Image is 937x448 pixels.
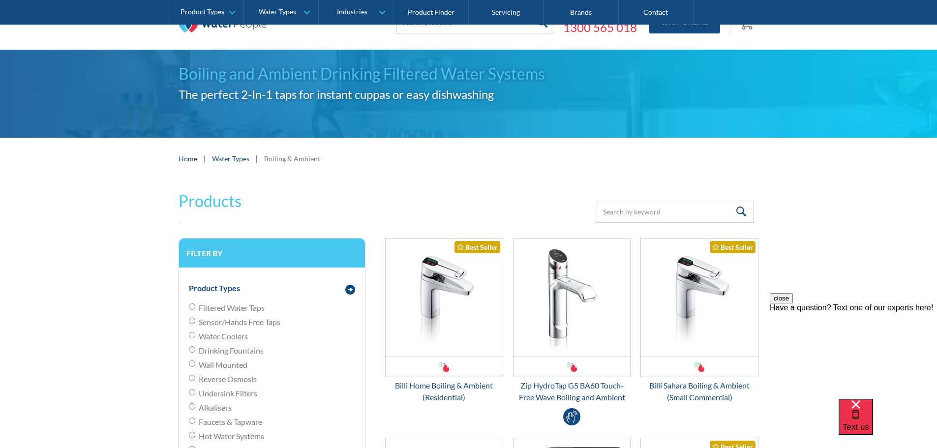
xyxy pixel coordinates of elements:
[189,318,195,324] input: Sensor/Hands Free Taps
[386,239,503,357] img: Billi Home Boiling & Ambient (Residential)
[189,375,195,381] input: Reverse Osmosis
[199,430,264,442] span: Hot Water Systems
[189,389,195,395] input: Undersink Filters
[189,332,195,338] input: Water Coolers
[199,316,280,328] span: Sensor/Hands Free Taps
[186,248,358,258] h3: Filter by
[710,241,756,253] div: Best Seller
[199,388,257,399] span: Undersink Filters
[770,293,937,411] iframe: podium webchat widget prompt
[199,302,265,314] span: Filtered Water Taps
[212,153,249,164] a: Water Types
[189,432,195,438] input: Hot Water Systems
[640,380,758,403] div: Billi Sahara Boiling & Ambient (Small Commercial)
[563,20,637,35] a: 1300 565 018
[199,373,257,385] span: Reverse Osmosis
[254,152,259,164] div: |
[181,8,224,16] div: Product Types
[199,416,262,428] span: Faucets & Tapware
[385,380,503,403] div: Billi Home Boiling & Ambient (Residential)
[189,303,195,310] input: Filtered Water Taps
[189,403,195,410] input: Alkalisers
[179,189,242,213] h2: Products
[264,153,320,164] div: Boiling & Ambient
[189,282,240,294] div: Product Types
[641,239,758,357] img: Billi Sahara Boiling & Ambient (Small Commercial)
[597,201,754,223] input: Search by keyword
[189,346,195,353] input: Drinking Fountains
[640,238,758,403] a: Billi Sahara Boiling & Ambient (Small Commercial)Best SellerBilli Sahara Boiling & Ambient (Small...
[179,153,197,164] a: Home
[199,345,264,357] span: Drinking Fountains
[337,8,367,16] div: Industries
[179,62,759,86] h1: Boiling and Ambient Drinking Filtered Water Systems
[189,418,195,424] input: Faucets & Tapware
[202,152,207,164] div: |
[199,330,248,342] span: Water Coolers
[259,8,296,16] div: Water Types
[179,86,759,103] h2: The perfect 2-In-1 taps for instant cuppas or easy dishwashing
[385,238,503,403] a: Billi Home Boiling & Ambient (Residential)Best SellerBilli Home Boiling & Ambient (Residential)
[514,239,631,357] img: Zip HydroTap G5 BA60 Touch-Free Wave Boiling and Ambient
[199,402,232,414] span: Alkalisers
[513,238,631,403] a: Zip HydroTap G5 BA60 Touch-Free Wave Boiling and AmbientZip HydroTap G5 BA60 Touch-Free Wave Boil...
[189,360,195,367] input: Wall Mounted
[513,380,631,403] div: Zip HydroTap G5 BA60 Touch-Free Wave Boiling and Ambient
[839,399,937,448] iframe: podium webchat widget bubble
[454,241,500,253] div: Best Seller
[199,359,247,371] span: Wall Mounted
